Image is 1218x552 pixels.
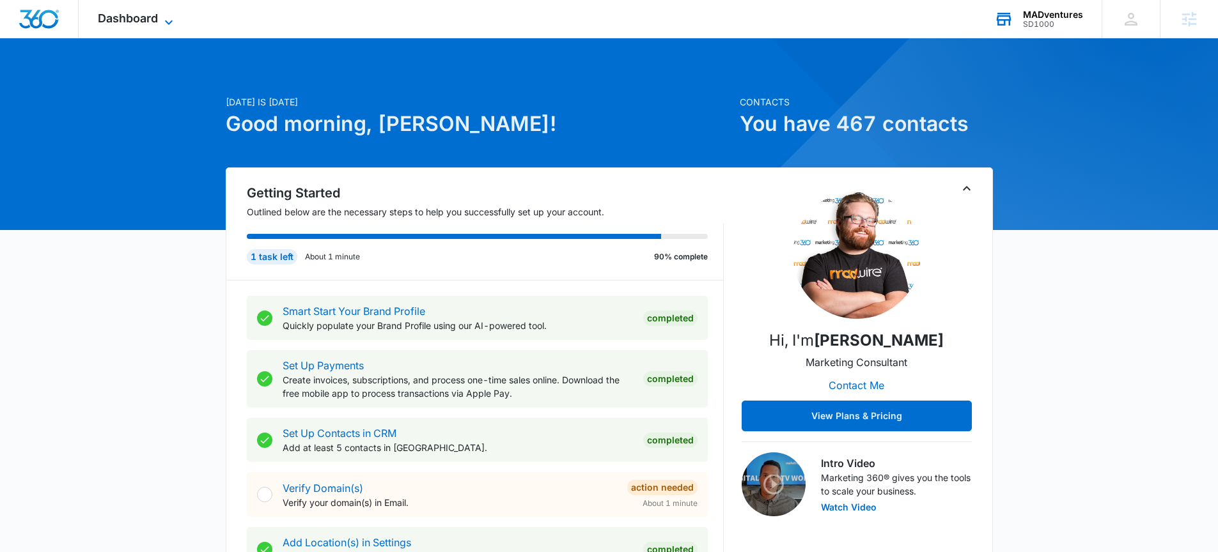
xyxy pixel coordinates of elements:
[283,482,363,494] a: Verify Domain(s)
[1023,20,1083,29] div: account id
[627,480,698,495] div: Action Needed
[247,183,724,203] h2: Getting Started
[226,95,732,109] p: [DATE] is [DATE]
[305,251,360,263] p: About 1 minute
[1023,10,1083,20] div: account name
[654,251,708,263] p: 90% complete
[283,441,633,454] p: Add at least 5 contacts in [GEOGRAPHIC_DATA].
[793,191,921,319] img: Tyler Peterson
[821,471,972,498] p: Marketing 360® gives you the tools to scale your business.
[806,355,907,370] p: Marketing Consultant
[98,11,158,25] span: Dashboard
[226,109,732,139] h1: Good morning, [PERSON_NAME]!
[283,427,396,440] a: Set Up Contacts in CRM
[740,95,993,109] p: Contacts
[247,205,724,218] p: Outlined below are the necessary steps to help you successfully set up your account.
[283,319,633,332] p: Quickly populate your Brand Profile using our AI-powered tool.
[821,456,972,471] h3: Intro Video
[959,181,974,196] button: Toggle Collapse
[643,498,698,509] span: About 1 minute
[643,310,698,326] div: Completed
[742,452,806,516] img: Intro Video
[769,329,944,352] p: Hi, I'm
[283,305,425,318] a: Smart Start Your Brand Profile
[742,401,972,431] button: View Plans & Pricing
[643,433,698,448] div: Completed
[816,370,897,401] button: Contact Me
[247,249,297,264] div: 1 task left
[814,331,944,349] strong: [PERSON_NAME]
[821,503,877,512] button: Watch Video
[283,536,411,549] a: Add Location(s) in Settings
[643,371,698,387] div: Completed
[283,496,617,509] p: Verify your domain(s) in Email.
[283,359,364,372] a: Set Up Payments
[283,373,633,400] p: Create invoices, subscriptions, and process one-time sales online. Download the free mobile app t...
[740,109,993,139] h1: You have 467 contacts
